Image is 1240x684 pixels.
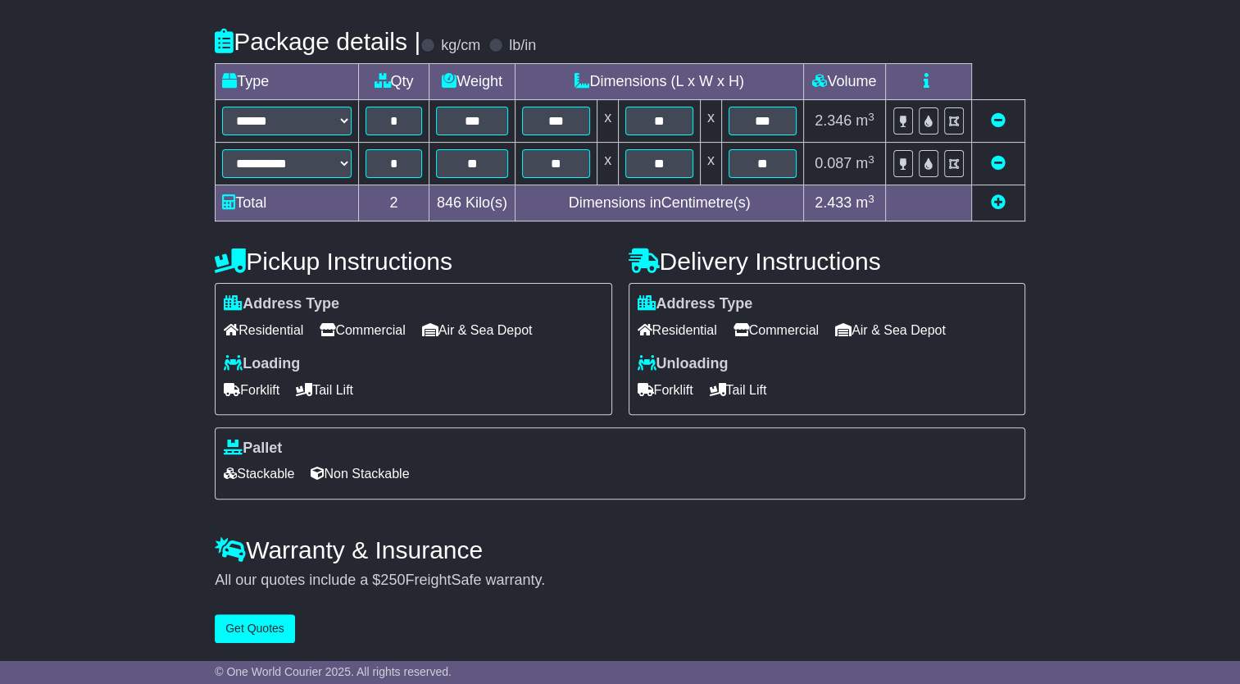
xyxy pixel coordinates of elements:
[215,28,420,55] h4: Package details |
[856,194,874,211] span: m
[868,193,874,205] sup: 3
[868,153,874,166] sup: 3
[597,143,619,185] td: x
[856,112,874,129] span: m
[224,317,303,343] span: Residential
[815,194,852,211] span: 2.433
[516,185,803,221] td: Dimensions in Centimetre(s)
[215,614,295,643] button: Get Quotes
[516,64,803,100] td: Dimensions (L x W x H)
[296,377,353,403] span: Tail Lift
[629,248,1025,275] h4: Delivery Instructions
[991,194,1006,211] a: Add new item
[311,461,409,486] span: Non Stackable
[215,665,452,678] span: © One World Courier 2025. All rights reserved.
[224,440,282,458] label: Pallet
[509,37,536,55] label: lb/in
[638,377,693,403] span: Forklift
[437,194,461,211] span: 846
[710,377,767,403] span: Tail Lift
[441,37,480,55] label: kg/cm
[991,112,1006,129] a: Remove this item
[224,295,339,313] label: Address Type
[215,248,611,275] h4: Pickup Instructions
[638,355,729,373] label: Unloading
[215,572,1025,590] div: All our quotes include a $ FreightSafe warranty.
[359,185,429,221] td: 2
[429,64,516,100] td: Weight
[700,100,721,143] td: x
[638,317,717,343] span: Residential
[597,100,619,143] td: x
[320,317,405,343] span: Commercial
[224,377,279,403] span: Forklift
[638,295,753,313] label: Address Type
[700,143,721,185] td: x
[215,536,1025,563] h4: Warranty & Insurance
[216,64,359,100] td: Type
[380,572,405,588] span: 250
[835,317,946,343] span: Air & Sea Depot
[359,64,429,100] td: Qty
[815,155,852,171] span: 0.087
[991,155,1006,171] a: Remove this item
[815,112,852,129] span: 2.346
[429,185,516,221] td: Kilo(s)
[856,155,874,171] span: m
[224,355,300,373] label: Loading
[224,461,294,486] span: Stackable
[868,111,874,123] sup: 3
[734,317,819,343] span: Commercial
[422,317,533,343] span: Air & Sea Depot
[803,64,885,100] td: Volume
[216,185,359,221] td: Total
